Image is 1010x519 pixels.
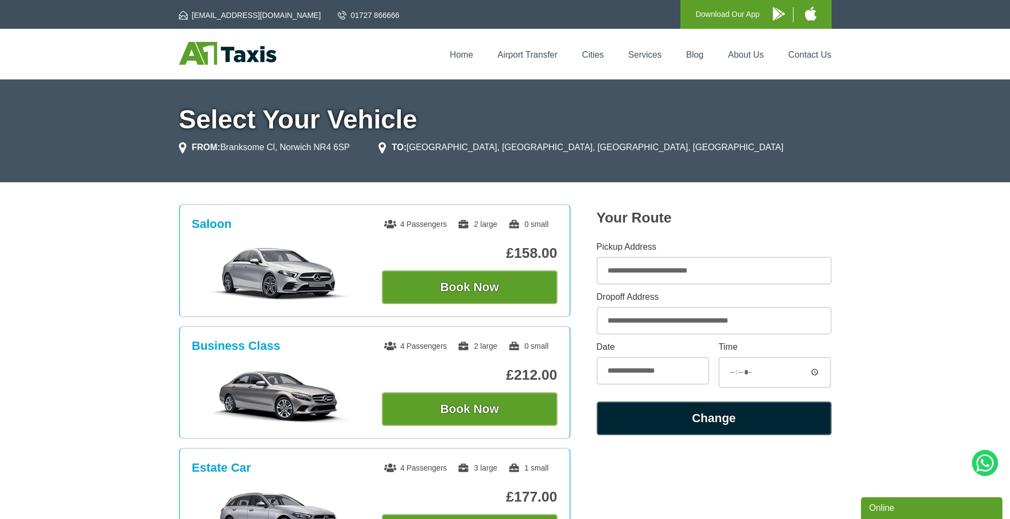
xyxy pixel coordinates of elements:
[457,464,497,472] span: 3 large
[457,220,497,228] span: 2 large
[192,143,220,152] strong: FROM:
[508,342,548,350] span: 0 small
[179,10,321,21] a: [EMAIL_ADDRESS][DOMAIN_NAME]
[382,489,557,505] p: £177.00
[597,243,832,251] label: Pickup Address
[773,7,785,21] img: A1 Taxis Android App
[382,270,557,304] button: Book Now
[582,50,604,59] a: Cities
[861,495,1005,519] iframe: chat widget
[508,464,548,472] span: 1 small
[382,392,557,426] button: Book Now
[197,368,361,423] img: Business Class
[379,141,783,154] li: [GEOGRAPHIC_DATA], [GEOGRAPHIC_DATA], [GEOGRAPHIC_DATA], [GEOGRAPHIC_DATA]
[597,401,832,435] button: Change
[382,367,557,384] p: £212.00
[179,107,832,133] h1: Select Your Vehicle
[718,343,831,351] label: Time
[696,8,760,21] p: Download Our App
[597,343,709,351] label: Date
[192,461,251,475] h3: Estate Car
[805,7,816,21] img: A1 Taxis iPhone App
[728,50,764,59] a: About Us
[338,10,400,21] a: 01727 866666
[384,220,447,228] span: 4 Passengers
[392,143,406,152] strong: TO:
[498,50,557,59] a: Airport Transfer
[597,209,832,226] h2: Your Route
[197,246,361,301] img: Saloon
[179,42,276,65] img: A1 Taxis St Albans LTD
[192,217,232,231] h3: Saloon
[597,293,832,301] label: Dropoff Address
[457,342,497,350] span: 2 large
[508,220,548,228] span: 0 small
[686,50,703,59] a: Blog
[192,339,281,353] h3: Business Class
[384,342,447,350] span: 4 Passengers
[628,50,661,59] a: Services
[384,464,447,472] span: 4 Passengers
[788,50,831,59] a: Contact Us
[450,50,473,59] a: Home
[179,141,350,154] li: Branksome Cl, Norwich NR4 6SP
[382,245,557,262] p: £158.00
